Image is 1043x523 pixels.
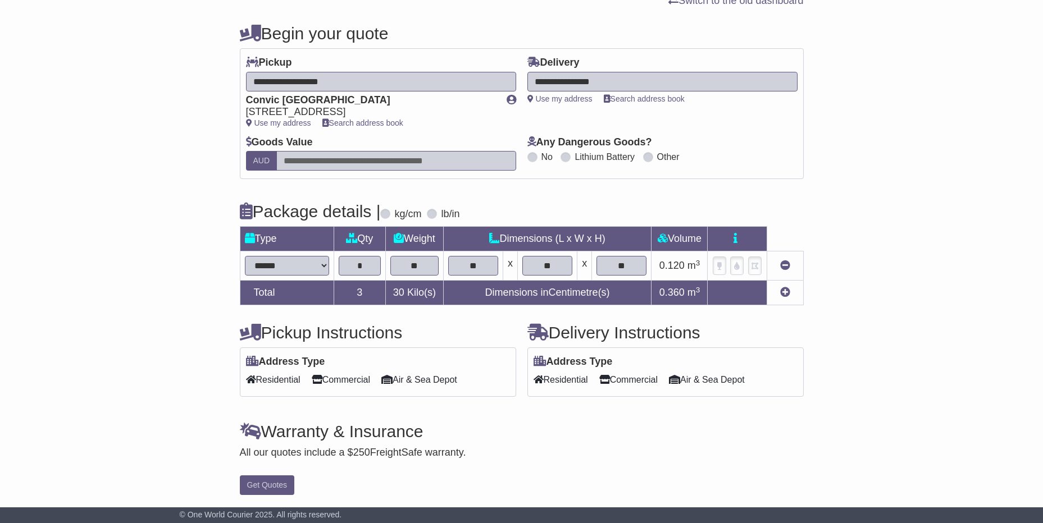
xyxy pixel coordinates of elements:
div: All our quotes include a $ FreightSafe warranty. [240,447,804,459]
label: Address Type [534,356,613,368]
span: 250 [353,447,370,458]
a: Search address book [604,94,685,103]
span: Residential [246,371,300,388]
td: Dimensions (L x W x H) [443,227,652,251]
span: 0.360 [659,287,685,298]
label: Other [657,152,680,162]
span: m [687,260,700,271]
label: No [541,152,553,162]
label: Lithium Battery [575,152,635,162]
h4: Pickup Instructions [240,323,516,342]
td: x [577,251,592,281]
h4: Delivery Instructions [527,323,804,342]
label: kg/cm [394,208,421,221]
td: 3 [334,281,386,305]
span: Commercial [312,371,370,388]
span: Air & Sea Depot [381,371,457,388]
sup: 3 [696,259,700,267]
td: Dimensions in Centimetre(s) [443,281,652,305]
span: 30 [393,287,404,298]
span: Commercial [599,371,658,388]
label: Any Dangerous Goods? [527,136,652,149]
td: Total [240,281,334,305]
a: Add new item [780,287,790,298]
td: Type [240,227,334,251]
h4: Package details | [240,202,381,221]
div: [STREET_ADDRESS] [246,106,495,118]
span: Air & Sea Depot [669,371,745,388]
a: Use my address [527,94,593,103]
button: Get Quotes [240,475,295,495]
a: Remove this item [780,260,790,271]
label: Pickup [246,57,292,69]
span: 0.120 [659,260,685,271]
h4: Begin your quote [240,24,804,43]
span: Residential [534,371,588,388]
label: AUD [246,151,277,171]
a: Search address book [322,118,403,127]
td: x [503,251,517,281]
h4: Warranty & Insurance [240,422,804,441]
label: Delivery [527,57,580,69]
td: Qty [334,227,386,251]
span: © One World Courier 2025. All rights reserved. [180,510,342,519]
label: Goods Value [246,136,313,149]
td: Volume [652,227,708,251]
td: Kilo(s) [386,281,444,305]
label: Address Type [246,356,325,368]
sup: 3 [696,286,700,294]
td: Weight [386,227,444,251]
span: m [687,287,700,298]
a: Use my address [246,118,311,127]
div: Convic [GEOGRAPHIC_DATA] [246,94,495,107]
label: lb/in [441,208,459,221]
